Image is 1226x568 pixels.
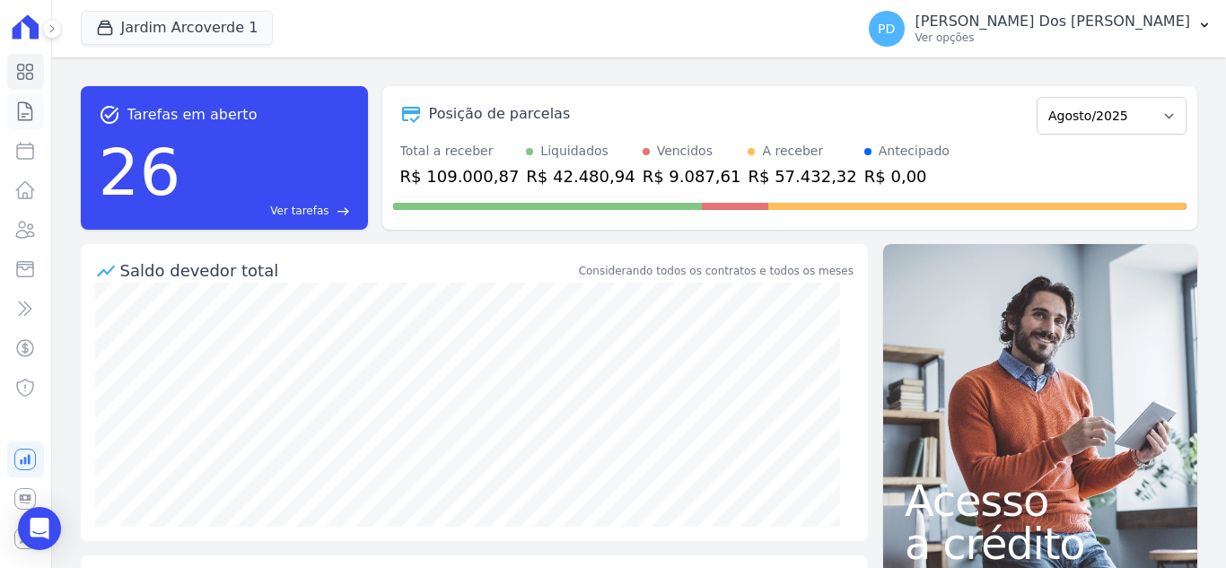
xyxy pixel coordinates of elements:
p: [PERSON_NAME] Dos [PERSON_NAME] [915,13,1190,31]
span: Acesso [905,479,1176,522]
a: Ver tarefas east [188,203,349,219]
div: A receber [762,142,823,161]
div: R$ 42.480,94 [526,164,635,188]
span: Tarefas em aberto [127,104,258,126]
div: Vencidos [657,142,713,161]
div: R$ 57.432,32 [748,164,856,188]
span: a crédito [905,522,1176,565]
div: R$ 109.000,87 [400,164,520,188]
button: Jardim Arcoverde 1 [81,11,274,45]
div: R$ 9.087,61 [643,164,741,188]
div: Saldo devedor total [120,258,575,283]
div: R$ 0,00 [864,164,950,188]
span: Ver tarefas [270,203,328,219]
div: Antecipado [879,142,950,161]
button: PD [PERSON_NAME] Dos [PERSON_NAME] Ver opções [854,4,1226,54]
div: Total a receber [400,142,520,161]
p: Ver opções [915,31,1190,45]
div: Liquidados [540,142,609,161]
div: Open Intercom Messenger [18,507,61,550]
div: 26 [99,126,181,219]
div: Posição de parcelas [429,103,571,125]
div: Considerando todos os contratos e todos os meses [579,263,854,279]
span: task_alt [99,104,120,126]
span: east [337,205,350,218]
span: PD [878,22,895,35]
